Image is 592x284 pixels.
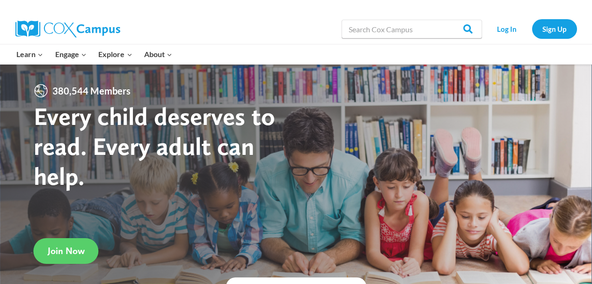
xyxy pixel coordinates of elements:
[15,21,120,37] img: Cox Campus
[342,20,482,38] input: Search Cox Campus
[144,48,172,60] span: About
[487,19,577,38] nav: Secondary Navigation
[48,245,85,256] span: Join Now
[34,101,275,190] strong: Every child deserves to read. Every adult can help.
[532,19,577,38] a: Sign Up
[49,83,134,98] span: 380,544 Members
[98,48,132,60] span: Explore
[16,48,43,60] span: Learn
[487,19,527,38] a: Log In
[11,44,178,64] nav: Primary Navigation
[55,48,87,60] span: Engage
[34,238,99,263] a: Join Now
